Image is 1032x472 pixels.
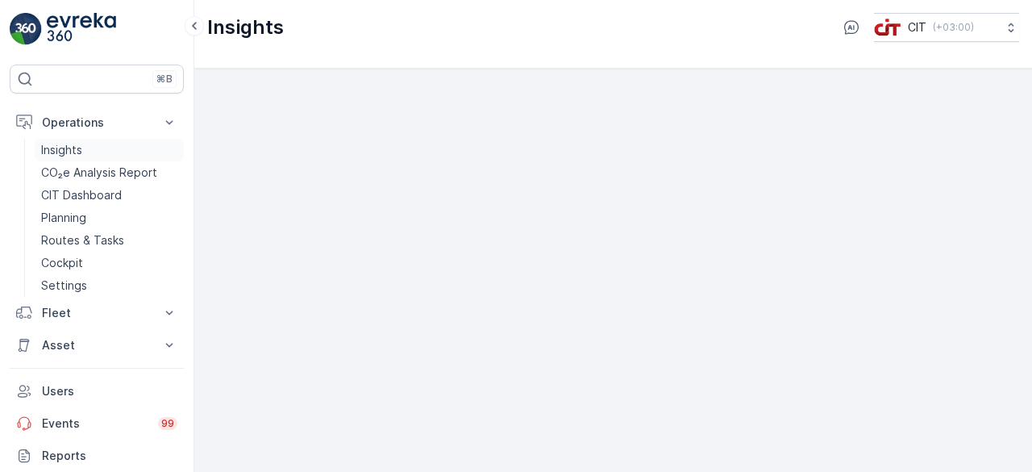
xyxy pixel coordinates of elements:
a: CO₂e Analysis Report [35,161,184,184]
a: Reports [10,440,184,472]
img: logo_light-DOdMpM7g.png [47,13,116,45]
p: Cockpit [41,255,83,271]
button: Asset [10,329,184,361]
p: Asset [42,337,152,353]
p: ⌘B [156,73,173,86]
p: Routes & Tasks [41,232,124,249]
a: Planning [35,207,184,229]
p: Settings [41,278,87,294]
a: Users [10,375,184,407]
a: Settings [35,274,184,297]
p: CO₂e Analysis Report [41,165,157,181]
a: Insights [35,139,184,161]
p: 99 [161,417,174,430]
p: Reports [42,448,177,464]
p: CIT [908,19,926,36]
button: Fleet [10,297,184,329]
p: Insights [41,142,82,158]
a: CIT Dashboard [35,184,184,207]
a: Routes & Tasks [35,229,184,252]
p: Planning [41,210,86,226]
p: Insights [207,15,284,40]
p: Users [42,383,177,399]
p: Fleet [42,305,152,321]
button: Operations [10,107,184,139]
a: Events99 [10,407,184,440]
button: CIT(+03:00) [874,13,1019,42]
p: Operations [42,115,152,131]
p: ( +03:00 ) [933,21,974,34]
img: cit-logo_pOk6rL0.png [874,19,901,36]
p: CIT Dashboard [41,187,122,203]
a: Cockpit [35,252,184,274]
img: logo [10,13,42,45]
p: Events [42,416,148,432]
